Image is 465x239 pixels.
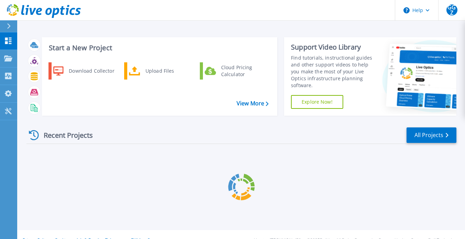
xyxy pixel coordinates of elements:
div: Download Collector [65,64,117,78]
div: Upload Files [142,64,193,78]
a: Explore Now! [291,95,343,109]
span: GGZ [446,4,457,15]
a: Download Collector [48,62,119,80]
a: All Projects [407,127,456,143]
div: Recent Projects [26,127,102,144]
div: Find tutorials, instructional guides and other support videos to help you make the most of your L... [291,54,377,89]
div: Support Video Library [291,43,377,52]
a: View More [237,100,269,107]
a: Cloud Pricing Calculator [200,62,270,80]
h3: Start a New Project [49,44,268,52]
div: Cloud Pricing Calculator [218,64,269,78]
a: Upload Files [124,62,195,80]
